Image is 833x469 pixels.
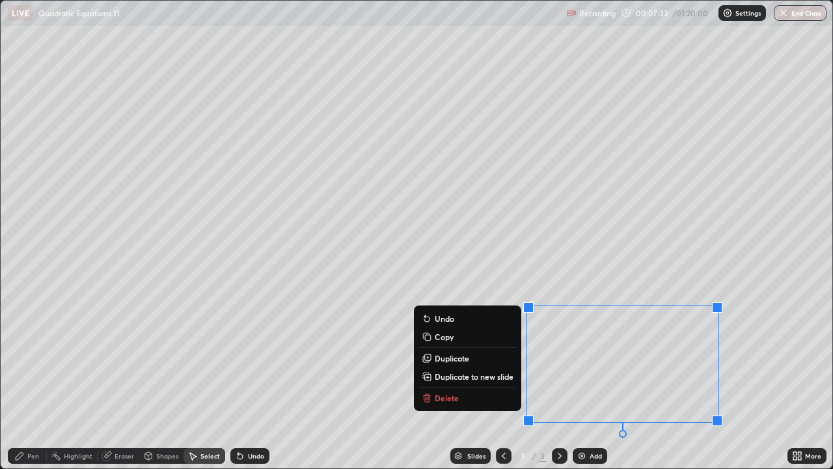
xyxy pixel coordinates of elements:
div: Highlight [64,453,92,459]
p: LIVE [12,8,29,18]
div: Shapes [156,453,178,459]
div: 3 [517,452,530,460]
button: End Class [774,5,826,21]
p: Quadratic Equations 11 [38,8,120,18]
div: Select [200,453,220,459]
p: Delete [435,393,459,403]
img: recording.375f2c34.svg [566,8,577,18]
p: Settings [735,10,761,16]
button: Copy [419,329,516,345]
div: Add [590,453,602,459]
p: Duplicate to new slide [435,371,513,382]
div: / [532,452,536,460]
div: Slides [467,453,485,459]
button: Undo [419,311,516,326]
div: Pen [27,453,39,459]
p: Copy [435,332,454,342]
div: 3 [539,450,547,462]
button: Duplicate [419,350,516,366]
p: Undo [435,313,454,324]
button: Delete [419,390,516,406]
p: Duplicate [435,353,469,363]
button: Duplicate to new slide [419,369,516,384]
div: More [805,453,821,459]
img: end-class-cross [778,8,789,18]
p: Recording [579,8,616,18]
div: Eraser [115,453,134,459]
img: class-settings-icons [722,8,733,18]
div: Undo [248,453,264,459]
img: add-slide-button [577,451,587,461]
